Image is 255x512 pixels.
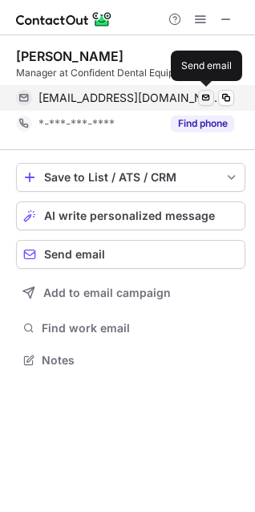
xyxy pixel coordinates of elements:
[43,286,171,299] span: Add to email campaign
[16,278,245,307] button: Add to email campaign
[16,349,245,372] button: Notes
[44,248,105,261] span: Send email
[16,66,245,80] div: Manager at Confident Dental Equipments Ltd
[16,201,245,230] button: AI write personalized message
[16,163,245,192] button: save-profile-one-click
[16,240,245,269] button: Send email
[42,353,239,368] span: Notes
[16,48,123,64] div: [PERSON_NAME]
[44,209,215,222] span: AI write personalized message
[16,317,245,339] button: Find work email
[42,321,239,335] span: Find work email
[44,171,217,184] div: Save to List / ATS / CRM
[171,116,234,132] button: Reveal Button
[16,10,112,29] img: ContactOut v5.3.10
[38,91,222,105] span: [EMAIL_ADDRESS][DOMAIN_NAME]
